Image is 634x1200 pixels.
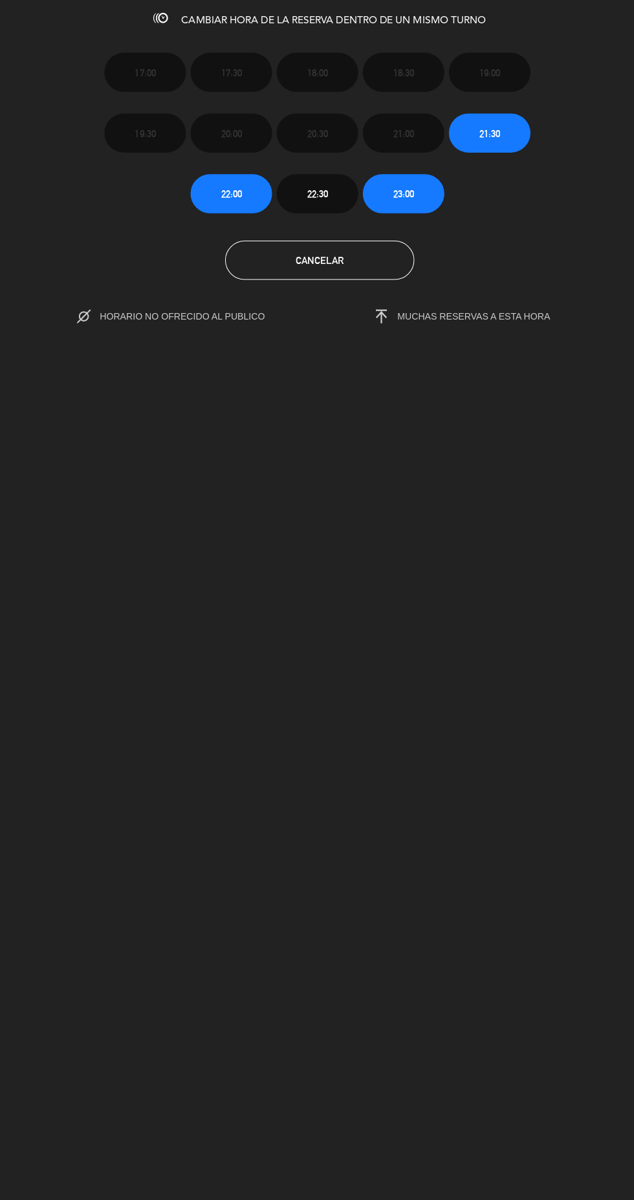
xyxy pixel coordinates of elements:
[360,117,441,156] button: 21:00
[445,57,526,96] button: 19:00
[274,117,355,156] button: 20:30
[274,57,355,96] button: 18:00
[189,57,270,96] button: 17:30
[360,57,441,96] button: 18:30
[390,129,411,144] span: 21:00
[394,313,545,323] span: MUCHAS RESERVAS A ESTA HORA
[305,190,325,204] span: 22:30
[104,57,184,96] button: 17:00
[134,129,155,144] span: 19:30
[390,190,411,204] span: 23:00
[134,69,155,84] span: 17:00
[189,117,270,156] button: 20:00
[219,129,240,144] span: 20:00
[99,313,290,323] span: HORARIO NO OFRECIDO AL PUBLICO
[104,117,184,156] button: 19:30
[189,177,270,216] button: 22:00
[360,177,441,216] button: 23:00
[305,129,325,144] span: 20:30
[390,69,411,84] span: 18:30
[274,177,355,216] button: 22:30
[219,190,240,204] span: 22:00
[223,243,411,282] button: Cancelar
[219,69,240,84] span: 17:30
[180,20,482,30] span: CAMBIAR HORA DE LA RESERVA DENTRO DE UN MISMO TURNO
[475,69,496,84] span: 19:00
[293,257,341,268] span: Cancelar
[305,69,325,84] span: 18:00
[445,117,526,156] button: 21:30
[475,129,496,144] span: 21:30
